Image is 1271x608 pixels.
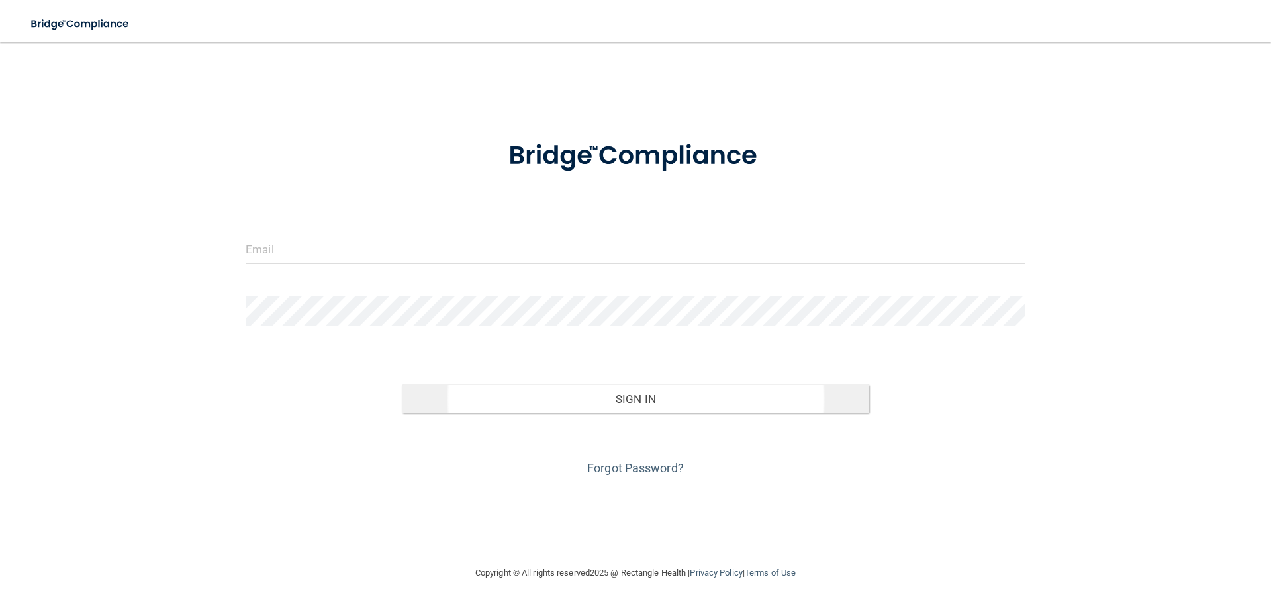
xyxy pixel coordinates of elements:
[20,11,142,38] img: bridge_compliance_login_screen.278c3ca4.svg
[745,568,796,578] a: Terms of Use
[690,568,742,578] a: Privacy Policy
[246,234,1025,264] input: Email
[402,384,870,413] button: Sign In
[587,461,684,475] a: Forgot Password?
[481,122,790,191] img: bridge_compliance_login_screen.278c3ca4.svg
[394,552,877,594] div: Copyright © All rights reserved 2025 @ Rectangle Health | |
